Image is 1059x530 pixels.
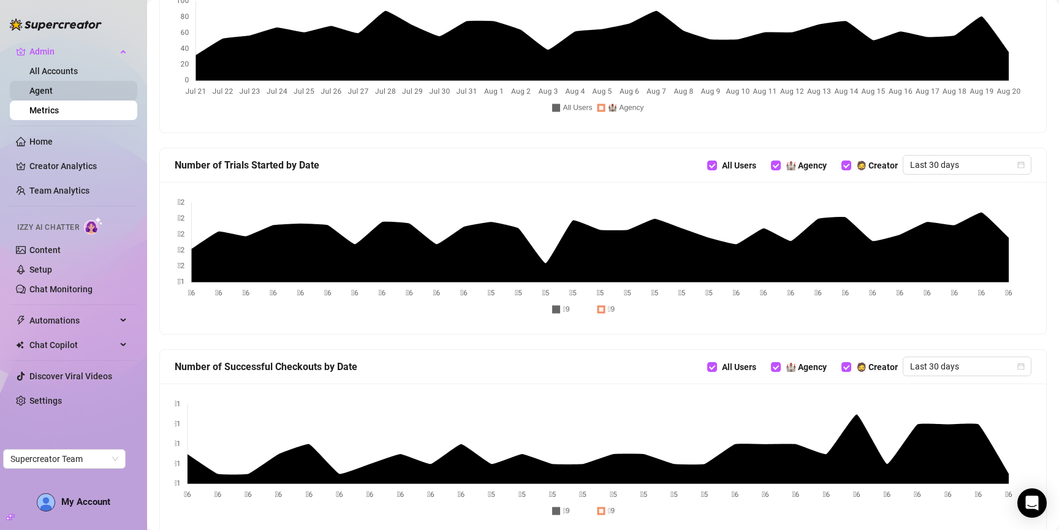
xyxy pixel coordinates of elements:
[29,335,116,355] span: Chat Copilot
[16,341,24,349] img: Chat Copilot
[1017,161,1025,168] span: calendar
[29,105,59,115] a: Metrics
[37,494,55,511] img: AD_cMMTxCeTpmN1d5MnKJ1j-_uXZCpTKapSSqNGg4PyXtR_tCW7gZXTNmFz2tpVv9LSyNV7ff1CaS4f4q0HLYKULQOwoM5GQR...
[17,222,79,233] span: Izzy AI Chatter
[29,371,112,381] a: Discover Viral Videos
[781,360,832,374] span: 🏰 Agency
[29,42,116,61] span: Admin
[10,18,102,31] img: logo-BBDzfeDw.svg
[910,156,1024,174] span: Last 30 days
[851,159,903,172] span: 🧔 Creator
[29,245,61,255] a: Content
[29,284,93,294] a: Chat Monitoring
[84,217,103,235] img: AI Chatter
[29,311,116,330] span: Automations
[175,157,319,173] span: Number of Trials Started by Date
[29,86,53,96] a: Agent
[29,156,127,176] a: Creator Analytics
[29,265,52,274] a: Setup
[29,137,53,146] a: Home
[16,316,26,325] span: thunderbolt
[10,450,118,468] span: Supercreator Team
[1017,363,1025,370] span: calendar
[781,159,832,172] span: 🏰 Agency
[61,496,110,507] span: My Account
[910,357,1024,376] span: Last 30 days
[717,159,761,172] span: All Users
[717,360,761,374] span: All Users
[29,396,62,406] a: Settings
[851,360,903,374] span: 🧔 Creator
[175,359,357,374] span: Number of Successful Checkouts by Date
[29,66,78,76] a: All Accounts
[29,186,89,195] a: Team Analytics
[16,47,26,56] span: crown
[6,513,15,521] span: build
[1017,488,1047,518] div: Open Intercom Messenger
